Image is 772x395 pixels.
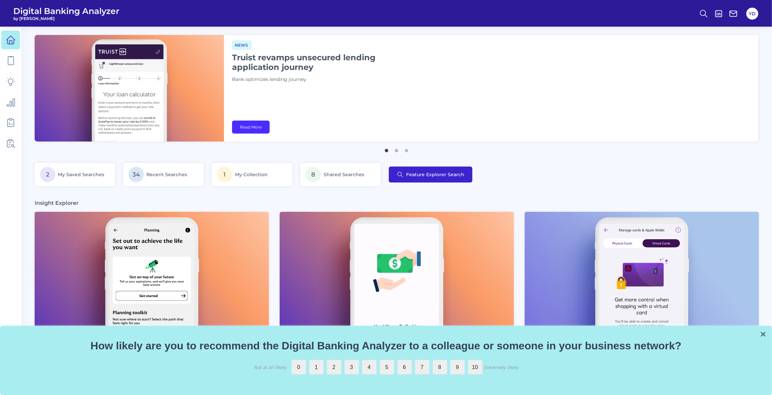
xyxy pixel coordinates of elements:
[397,360,412,374] label: 6
[306,167,321,182] span: 8
[232,53,398,72] h1: Truist revamps unsecured lending application journey
[362,360,377,374] label: 4
[35,199,79,206] h3: Insight Explorer
[433,360,447,374] label: 8
[13,6,120,16] span: Digital Banking Analyzer
[129,167,144,182] span: 34
[217,167,232,182] span: 1
[484,364,519,370] div: Extremely likely
[13,16,120,21] span: by [PERSON_NAME]
[345,360,359,374] label: 3
[146,172,187,178] span: Recent Searches
[450,360,465,374] label: 9
[384,146,390,152] button: 1
[8,339,764,352] p: How likely are you to recommend the Digital Banking Analyzer to a colleague or someone in your bu...
[232,40,252,50] span: News
[746,8,758,20] button: YD
[232,76,398,83] p: Bank optimizes lending journey
[415,360,429,374] label: 7
[468,360,482,374] label: 10
[324,172,364,178] span: Shared Searches
[280,212,514,344] img: News - Phone.png
[380,360,394,374] label: 5
[403,146,410,152] button: 3
[393,146,400,152] button: 2
[760,329,766,339] button: Close
[35,35,224,142] img: bannerImg
[292,360,306,374] label: 0
[406,172,464,177] span: Feature Explorer Search
[309,360,324,374] label: 1
[232,121,270,134] a: Read More
[525,212,759,344] img: Appdates - Phone (9).png
[327,360,341,374] label: 2
[235,172,268,178] span: My Collection
[58,172,104,178] span: My Saved Searches
[254,364,287,370] div: Not at all likely
[40,167,55,182] span: 2
[35,212,269,344] img: News - Phone (4).png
